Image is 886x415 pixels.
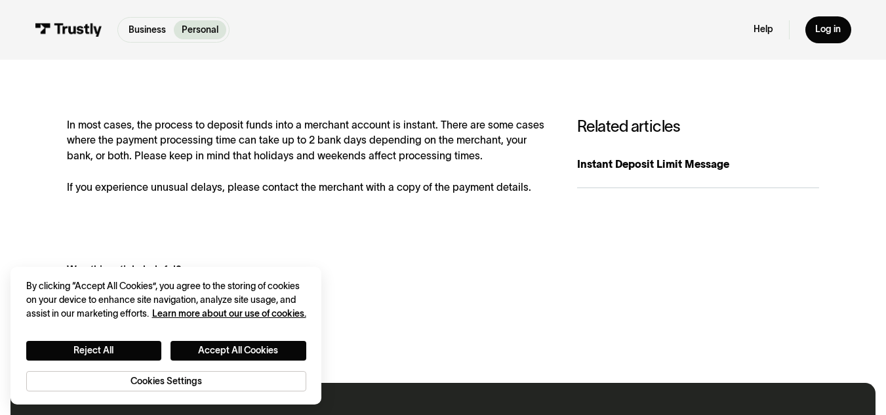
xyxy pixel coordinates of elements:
[26,279,306,391] div: Privacy
[577,141,819,188] a: Instant Deposit Limit Message
[815,24,841,35] div: Log in
[577,157,819,172] div: Instant Deposit Limit Message
[174,20,226,39] a: Personal
[171,341,306,361] button: Accept All Cookies
[35,23,102,37] img: Trustly Logo
[754,24,773,35] a: Help
[129,23,166,37] p: Business
[577,117,819,136] h3: Related articles
[26,341,162,361] button: Reject All
[26,279,306,320] div: By clicking “Accept All Cookies”, you agree to the storing of cookies on your device to enhance s...
[10,267,321,405] div: Cookie banner
[182,23,218,37] p: Personal
[67,117,551,195] div: In most cases, the process to deposit funds into a merchant account is instant. There are some ca...
[121,20,174,39] a: Business
[152,308,306,319] a: More information about your privacy, opens in a new tab
[26,371,306,392] button: Cookies Settings
[805,16,852,44] a: Log in
[67,262,523,278] div: Was this article helpful?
